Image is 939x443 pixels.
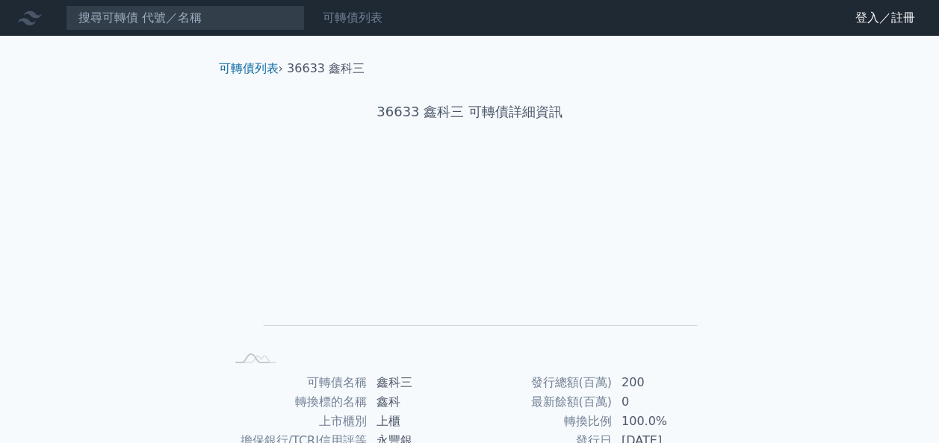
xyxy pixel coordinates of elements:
[368,373,470,392] td: 鑫科三
[250,169,698,348] g: Chart
[368,412,470,431] td: 上櫃
[66,5,305,31] input: 搜尋可轉債 代號／名稱
[470,373,613,392] td: 發行總額(百萬)
[225,392,368,412] td: 轉換標的名稱
[219,61,279,75] a: 可轉債列表
[323,10,382,25] a: 可轉債列表
[843,6,927,30] a: 登入／註冊
[287,60,365,78] li: 36633 鑫科三
[225,412,368,431] td: 上市櫃別
[219,60,283,78] li: ›
[225,373,368,392] td: 可轉債名稱
[613,392,715,412] td: 0
[470,412,613,431] td: 轉換比例
[613,412,715,431] td: 100.0%
[207,101,733,122] h1: 36633 鑫科三 可轉債詳細資訊
[613,373,715,392] td: 200
[368,392,470,412] td: 鑫科
[470,392,613,412] td: 最新餘額(百萬)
